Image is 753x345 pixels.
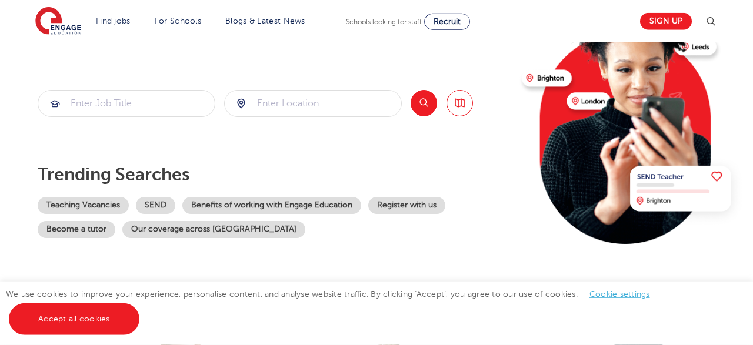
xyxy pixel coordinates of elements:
div: Submit [224,90,402,117]
span: We use cookies to improve your experience, personalise content, and analyse website traffic. By c... [6,290,662,323]
a: Blogs & Latest News [225,16,305,25]
a: Benefits of working with Engage Education [182,197,361,214]
a: Sign up [640,13,692,30]
a: Cookie settings [589,290,650,299]
span: Schools looking for staff [346,18,422,26]
p: Trending searches [38,164,512,185]
img: Engage Education [35,7,81,36]
input: Submit [225,91,401,116]
span: Recruit [434,17,461,26]
a: Recruit [424,14,470,30]
a: SEND [136,197,175,214]
button: Search [411,90,437,116]
input: Submit [38,91,215,116]
div: Submit [38,90,215,117]
a: Register with us [368,197,445,214]
a: Find jobs [96,16,131,25]
a: Teaching Vacancies [38,197,129,214]
a: Become a tutor [38,221,115,238]
a: Our coverage across [GEOGRAPHIC_DATA] [122,221,305,238]
a: For Schools [155,16,201,25]
a: Accept all cookies [9,303,139,335]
